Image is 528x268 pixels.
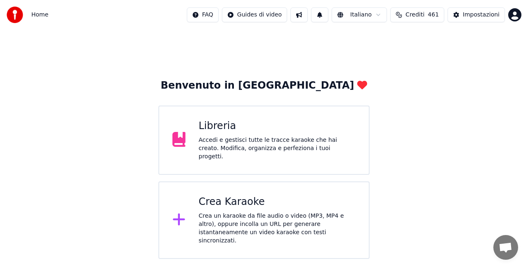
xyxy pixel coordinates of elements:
[199,212,356,245] div: Crea un karaoke da file audio o video (MP3, MP4 e altro), oppure incolla un URL per generare ista...
[390,7,444,22] button: Crediti461
[405,11,424,19] span: Crediti
[463,11,500,19] div: Impostazioni
[448,7,505,22] button: Impostazioni
[199,136,356,161] div: Accedi e gestisci tutte le tracce karaoke che hai creato. Modifica, organizza e perfeziona i tuoi...
[31,11,48,19] nav: breadcrumb
[199,120,356,133] div: Libreria
[187,7,219,22] button: FAQ
[161,79,368,92] div: Benvenuto in [GEOGRAPHIC_DATA]
[199,195,356,209] div: Crea Karaoke
[31,11,48,19] span: Home
[222,7,287,22] button: Guides di video
[428,11,439,19] span: 461
[7,7,23,23] img: youka
[493,235,518,260] div: Aprire la chat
